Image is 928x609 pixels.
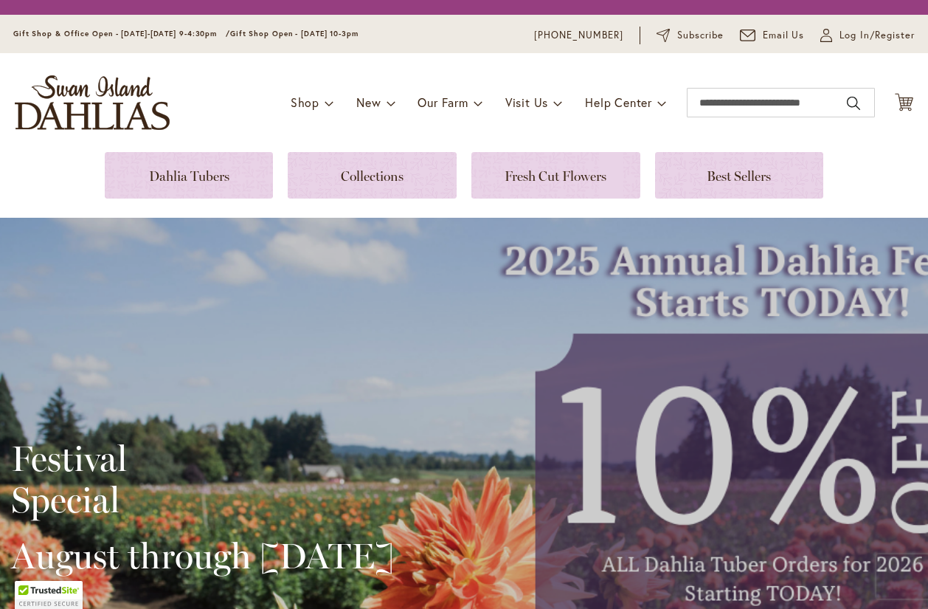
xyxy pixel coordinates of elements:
[291,94,319,110] span: Shop
[763,28,805,43] span: Email Us
[11,438,394,520] h2: Festival Special
[418,94,468,110] span: Our Farm
[847,92,860,115] button: Search
[13,29,230,38] span: Gift Shop & Office Open - [DATE]-[DATE] 9-4:30pm /
[15,75,170,130] a: store logo
[657,28,724,43] a: Subscribe
[505,94,548,110] span: Visit Us
[356,94,381,110] span: New
[230,29,359,38] span: Gift Shop Open - [DATE] 10-3pm
[11,535,394,577] h2: August through [DATE]
[839,28,915,43] span: Log In/Register
[820,28,915,43] a: Log In/Register
[740,28,805,43] a: Email Us
[677,28,724,43] span: Subscribe
[585,94,652,110] span: Help Center
[534,28,623,43] a: [PHONE_NUMBER]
